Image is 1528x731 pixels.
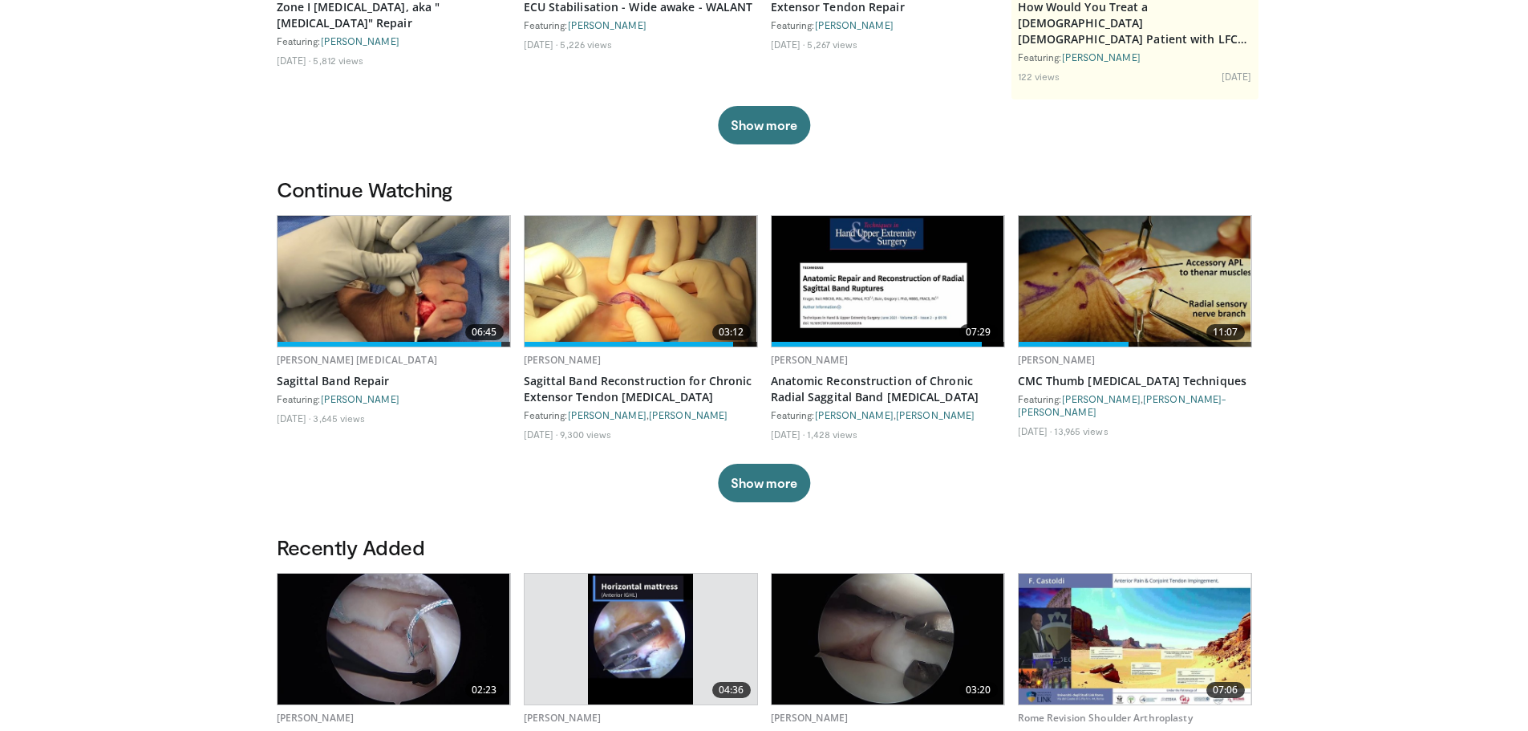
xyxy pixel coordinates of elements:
div: Featuring: , [1018,392,1252,418]
a: [PERSON_NAME] [1018,353,1096,367]
button: Show more [718,464,810,502]
a: 11:07 [1019,216,1251,347]
a: 04:36 [525,574,757,705]
li: 1,428 views [807,428,857,441]
a: [PERSON_NAME] [896,409,975,420]
a: [PERSON_NAME] [771,353,849,367]
li: [DATE] [277,412,311,424]
a: [PERSON_NAME] [1062,51,1141,63]
h3: Recently Added [277,534,1252,560]
li: [DATE] [1018,424,1052,437]
img: d4a8ebbe-aa72-4076-96eb-b9c0cf9ddc24.620x360_q85_upscale.jpg [772,216,1004,347]
div: Featuring: [1018,51,1252,63]
a: Anatomic Reconstruction of Chronic Radial Saggital Band [MEDICAL_DATA] [771,373,1005,405]
li: [DATE] [771,428,805,441]
a: 06:45 [278,216,510,347]
span: 03:12 [712,324,751,340]
a: [PERSON_NAME] [321,35,399,47]
div: Featuring: [277,392,511,405]
img: 8037028b-5014-4d38-9a8c-71d966c81743.620x360_q85_upscale.jpg [1019,574,1251,705]
li: 5,267 views [807,38,857,51]
a: CMC Thumb [MEDICAL_DATA] Techniques [1018,373,1252,389]
span: 11:07 [1206,324,1245,340]
div: Featuring: [771,18,1005,31]
a: 07:29 [772,216,1004,347]
li: 122 views [1018,70,1060,83]
h3: Continue Watching [277,177,1252,202]
img: 90296666-1f36-4e4f-abae-c614e14b4cd8.620x360_q85_upscale.jpg [278,216,510,347]
a: Sagittal Band Repair [277,373,511,389]
a: [PERSON_NAME] [524,711,602,725]
li: 5,226 views [560,38,612,51]
li: [DATE] [771,38,805,51]
a: 02:23 [278,574,510,705]
li: [DATE] [1222,70,1252,83]
a: [PERSON_NAME] [MEDICAL_DATA] [277,353,437,367]
a: Sagittal Band Reconstruction for Chronic Extensor Tendon [MEDICAL_DATA] [524,373,758,405]
li: 9,300 views [560,428,611,441]
a: [PERSON_NAME] [815,19,894,30]
a: 03:12 [525,216,757,347]
img: b81ec0fd-40f7-4555-84dc-38527f719aec.620x360_q85_upscale.jpg [525,216,757,347]
li: [DATE] [277,54,311,67]
span: 06:45 [465,324,504,340]
li: [DATE] [524,428,558,441]
div: Featuring: [277,35,511,47]
li: 13,965 views [1054,424,1108,437]
a: [PERSON_NAME] [277,711,355,725]
li: 3,645 views [313,412,365,424]
a: [PERSON_NAME] [568,409,646,420]
span: 02:23 [465,682,504,698]
a: [PERSON_NAME]-[PERSON_NAME] [1018,393,1226,417]
span: 07:29 [959,324,998,340]
a: [PERSON_NAME] [1062,393,1141,404]
div: Featuring: , [771,408,1005,421]
a: [PERSON_NAME] [649,409,728,420]
a: [PERSON_NAME] [815,409,894,420]
img: 08bc6ee6-87c4-498d-b9ad-209c97b58688.620x360_q85_upscale.jpg [1019,216,1251,347]
span: 04:36 [712,682,751,698]
a: 03:20 [772,574,1004,705]
button: Show more [718,106,810,144]
div: Featuring: , [524,408,758,421]
a: 07:06 [1019,574,1251,705]
a: Rome Revision Shoulder Arthroplasty [1018,711,1193,725]
a: [PERSON_NAME] [771,711,849,725]
div: Featuring: [524,18,758,31]
img: 2649116b-05f8-405c-a48f-a284a947b030.620x360_q85_upscale.jpg [772,574,1004,705]
a: [PERSON_NAME] [321,393,399,404]
img: 926032fc-011e-4e04-90f2-afa899d7eae5.620x360_q85_upscale.jpg [278,574,510,705]
li: 5,812 views [313,54,363,67]
a: [PERSON_NAME] [524,353,602,367]
span: 07:06 [1206,682,1245,698]
img: cd449402-123d-47f7-b112-52d159f17939.620x360_q85_upscale.jpg [588,574,693,705]
li: [DATE] [524,38,558,51]
a: [PERSON_NAME] [568,19,646,30]
span: 03:20 [959,682,998,698]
